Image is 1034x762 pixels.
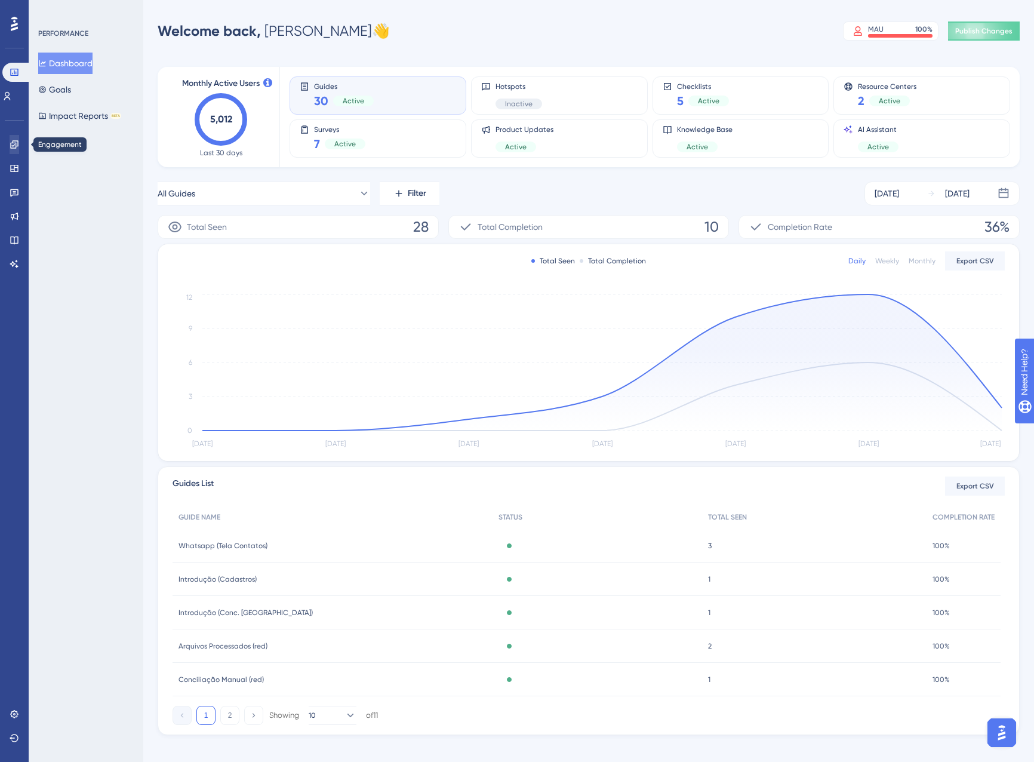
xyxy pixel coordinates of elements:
[945,251,1005,271] button: Export CSV
[868,24,884,34] div: MAU
[196,706,216,725] button: 1
[858,125,898,134] span: AI Assistant
[366,710,378,721] div: of 11
[677,93,684,109] span: 5
[28,3,75,17] span: Need Help?
[110,113,121,119] div: BETA
[956,256,994,266] span: Export CSV
[314,82,374,90] span: Guides
[38,29,88,38] div: PERFORMANCE
[179,541,267,551] span: Whatsapp (Tela Contatos)
[909,256,935,266] div: Monthly
[408,186,426,201] span: Filter
[948,21,1020,41] button: Publish Changes
[858,440,879,448] tspan: [DATE]
[933,641,950,651] span: 100%
[413,217,429,236] span: 28
[220,706,239,725] button: 2
[704,217,719,236] span: 10
[192,440,213,448] tspan: [DATE]
[38,105,121,127] button: Impact ReportsBETA
[984,715,1020,751] iframe: UserGuiding AI Assistant Launcher
[158,182,370,205] button: All Guides
[380,182,439,205] button: Filter
[879,96,900,106] span: Active
[580,256,646,266] div: Total Completion
[725,440,746,448] tspan: [DATE]
[210,113,232,125] text: 5,012
[867,142,889,152] span: Active
[915,24,933,34] div: 100 %
[496,82,542,91] span: Hotspots
[314,93,328,109] span: 30
[334,139,356,149] span: Active
[179,574,257,584] span: Introdução (Cadastros)
[200,148,242,158] span: Last 30 days
[708,608,710,617] span: 1
[38,53,93,74] button: Dashboard
[945,477,1005,496] button: Export CSV
[478,220,543,234] span: Total Completion
[179,641,267,651] span: Arquivos Processados (red)
[189,324,192,333] tspan: 9
[956,481,994,491] span: Export CSV
[38,79,71,100] button: Goals
[314,125,365,133] span: Surveys
[708,512,747,522] span: TOTAL SEEN
[309,706,356,725] button: 10
[158,186,195,201] span: All Guides
[708,541,712,551] span: 3
[189,392,192,401] tspan: 3
[875,186,899,201] div: [DATE]
[189,358,192,367] tspan: 6
[933,608,950,617] span: 100%
[496,125,553,134] span: Product Updates
[933,675,950,684] span: 100%
[505,142,527,152] span: Active
[309,711,316,720] span: 10
[173,477,214,496] span: Guides List
[343,96,364,106] span: Active
[505,99,533,109] span: Inactive
[179,512,220,522] span: GUIDE NAME
[848,256,866,266] div: Daily
[687,142,708,152] span: Active
[179,608,313,617] span: Introdução (Conc. [GEOGRAPHIC_DATA])
[325,440,346,448] tspan: [DATE]
[182,76,260,91] span: Monthly Active Users
[708,641,712,651] span: 2
[980,440,1001,448] tspan: [DATE]
[933,541,950,551] span: 100%
[945,186,970,201] div: [DATE]
[186,293,192,302] tspan: 12
[187,426,192,435] tspan: 0
[984,217,1010,236] span: 36%
[933,574,950,584] span: 100%
[531,256,575,266] div: Total Seen
[187,220,227,234] span: Total Seen
[955,26,1013,36] span: Publish Changes
[933,512,995,522] span: COMPLETION RATE
[314,136,320,152] span: 7
[708,675,710,684] span: 1
[708,574,710,584] span: 1
[768,220,832,234] span: Completion Rate
[677,82,729,90] span: Checklists
[458,440,479,448] tspan: [DATE]
[858,82,916,90] span: Resource Centers
[698,96,719,106] span: Active
[269,710,299,721] div: Showing
[677,125,733,134] span: Knowledge Base
[179,675,264,684] span: Conciliação Manual (red)
[158,22,261,39] span: Welcome back,
[158,21,390,41] div: [PERSON_NAME] 👋
[858,93,864,109] span: 2
[875,256,899,266] div: Weekly
[498,512,522,522] span: STATUS
[592,440,613,448] tspan: [DATE]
